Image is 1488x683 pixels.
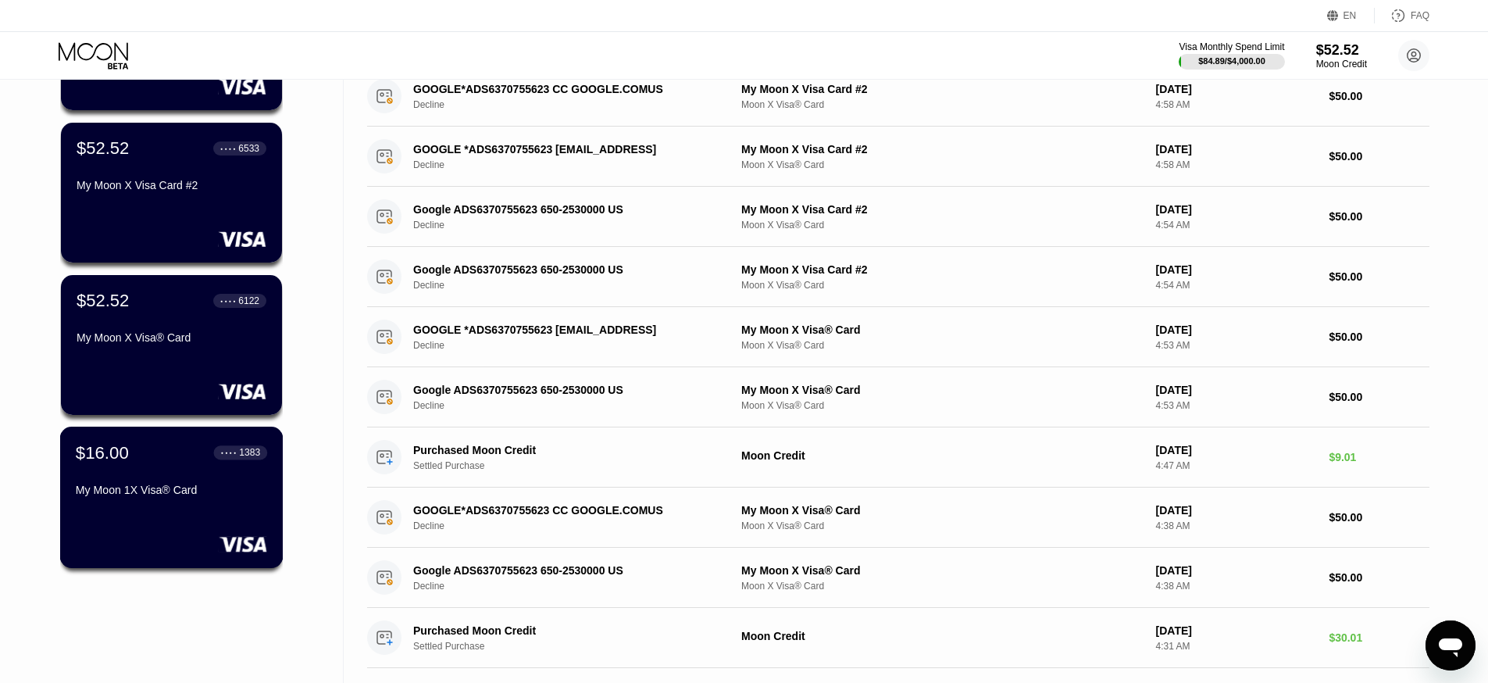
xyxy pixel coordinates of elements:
div: Decline [413,520,739,531]
div: Google ADS6370755623 650-2530000 US [413,384,716,396]
div: Google ADS6370755623 650-2530000 USDeclineMy Moon X Visa Card #2Moon X Visa® Card[DATE]4:54 AM$50.00 [367,247,1429,307]
div: My Moon 1X Visa® Card [76,484,267,496]
div: GOOGLE*ADS6370755623 CC GOOGLE.COMUSDeclineMy Moon X Visa Card #2Moon X Visa® Card[DATE]4:58 AM$5... [367,66,1429,127]
div: EN [1343,10,1357,21]
div: $84.89 / $4,000.00 [1198,56,1265,66]
div: My Moon X Visa Card #2 [741,143,1144,156]
div: 4:54 AM [1156,220,1317,231]
div: $50.00 [1329,571,1429,584]
div: GOOGLE *ADS6370755623 [EMAIL_ADDRESS]DeclineMy Moon X Visa Card #2Moon X Visa® Card[DATE]4:58 AM$... [367,127,1429,187]
div: [DATE] [1156,263,1317,276]
div: Visa Monthly Spend Limit$84.89/$4,000.00 [1179,41,1284,70]
div: Decline [413,99,739,110]
div: Decline [413,159,739,170]
div: 4:58 AM [1156,159,1317,170]
div: $52.52● ● ● ●6122My Moon X Visa® Card [61,275,282,415]
div: [DATE] [1156,624,1317,637]
div: Decline [413,581,739,592]
div: $9.01 [1329,451,1429,463]
div: $52.52 [77,138,129,159]
div: 6533 [238,143,259,154]
div: $50.00 [1329,391,1429,403]
div: $16.00● ● ● ●1383My Moon 1X Visa® Card [61,427,282,567]
div: Moon X Visa® Card [741,340,1144,351]
div: Settled Purchase [413,641,739,652]
div: 4:58 AM [1156,99,1317,110]
div: 4:53 AM [1156,400,1317,411]
div: Moon X Visa® Card [741,159,1144,170]
div: $50.00 [1329,270,1429,283]
div: Visa Monthly Spend Limit [1179,41,1284,52]
div: GOOGLE *ADS6370755623 [EMAIL_ADDRESS] [413,143,716,156]
div: $50.00 [1329,150,1429,163]
div: My Moon X Visa® Card [741,324,1144,336]
div: My Moon X Visa Card #2 [77,179,266,191]
div: 4:53 AM [1156,340,1317,351]
div: FAQ [1411,10,1429,21]
div: $52.52Moon Credit [1316,42,1367,70]
div: My Moon X Visa® Card [741,384,1144,396]
div: GOOGLE *ADS6370755623 [EMAIL_ADDRESS]DeclineMy Moon X Visa® CardMoon X Visa® Card[DATE]4:53 AM$50.00 [367,307,1429,367]
div: [DATE] [1156,564,1317,577]
div: Purchased Moon Credit [413,444,716,456]
div: $30.01 [1329,631,1429,644]
div: $50.00 [1329,90,1429,102]
div: GOOGLE*ADS6370755623 CC GOOGLE.COMUS [413,504,716,517]
div: EN [1327,8,1375,23]
div: $50.00 [1329,210,1429,223]
div: Moon X Visa® Card [741,400,1144,411]
div: 6122 [238,295,259,306]
div: $16.00 [76,442,129,463]
div: Google ADS6370755623 650-2530000 USDeclineMy Moon X Visa® CardMoon X Visa® Card[DATE]4:38 AM$50.00 [367,548,1429,608]
div: 4:38 AM [1156,581,1317,592]
div: Moon Credit [1316,59,1367,70]
div: Moon X Visa® Card [741,99,1144,110]
div: 4:47 AM [1156,460,1317,471]
div: [DATE] [1156,83,1317,95]
div: [DATE] [1156,444,1317,456]
div: Google ADS6370755623 650-2530000 USDeclineMy Moon X Visa® CardMoon X Visa® Card[DATE]4:53 AM$50.00 [367,367,1429,427]
div: Decline [413,340,739,351]
div: 4:38 AM [1156,520,1317,531]
div: $52.52● ● ● ●6533My Moon X Visa Card #2 [61,123,282,263]
div: Purchased Moon CreditSettled PurchaseMoon Credit[DATE]4:47 AM$9.01 [367,427,1429,488]
div: My Moon X Visa Card #2 [741,263,1144,276]
div: Decline [413,400,739,411]
div: Moon X Visa® Card [741,220,1144,231]
div: GOOGLE*ADS6370755623 CC GOOGLE.COMUSDeclineMy Moon X Visa® CardMoon X Visa® Card[DATE]4:38 AM$50.00 [367,488,1429,548]
div: My Moon X Visa Card #2 [741,203,1144,216]
div: Google ADS6370755623 650-2530000 US [413,263,716,276]
div: Moon X Visa® Card [741,520,1144,531]
div: My Moon X Visa Card #2 [741,83,1144,95]
div: Moon X Visa® Card [741,581,1144,592]
div: $52.52 [1316,42,1367,59]
div: Moon Credit [741,630,1144,642]
div: 1383 [239,447,260,458]
div: [DATE] [1156,504,1317,517]
div: [DATE] [1156,143,1317,156]
div: ● ● ● ● [220,299,236,303]
div: Decline [413,280,739,291]
div: Decline [413,220,739,231]
div: $50.00 [1329,511,1429,524]
div: [DATE] [1156,324,1317,336]
div: $52.52 [77,291,129,311]
div: Moon X Visa® Card [741,280,1144,291]
div: Google ADS6370755623 650-2530000 US [413,203,716,216]
div: Google ADS6370755623 650-2530000 USDeclineMy Moon X Visa Card #2Moon X Visa® Card[DATE]4:54 AM$50.00 [367,187,1429,247]
div: GOOGLE*ADS6370755623 CC GOOGLE.COMUS [413,83,716,95]
div: Moon Credit [741,449,1144,462]
div: [DATE] [1156,203,1317,216]
div: ● ● ● ● [221,450,237,455]
div: Purchased Moon CreditSettled PurchaseMoon Credit[DATE]4:31 AM$30.01 [367,608,1429,668]
div: Settled Purchase [413,460,739,471]
div: FAQ [1375,8,1429,23]
div: My Moon X Visa® Card [741,564,1144,577]
div: [DATE] [1156,384,1317,396]
div: My Moon X Visa® Card [741,504,1144,517]
iframe: Button to launch messaging window, conversation in progress [1426,620,1476,670]
div: 4:54 AM [1156,280,1317,291]
div: Google ADS6370755623 650-2530000 US [413,564,716,577]
div: 4:31 AM [1156,641,1317,652]
div: Purchased Moon Credit [413,624,716,637]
